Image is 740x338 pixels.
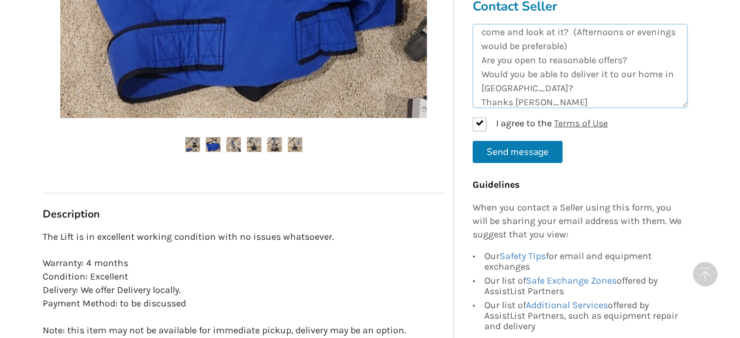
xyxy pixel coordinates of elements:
[226,137,241,152] img: invacare reliant 350 stand-up lift with battery, sling and charger-mechanical floor lift-transfer...
[526,275,617,286] a: Safe Exchange Zones
[526,299,608,311] a: Additional Services
[473,180,519,191] b: Guidelines
[500,250,546,261] a: Safety Tips
[484,298,682,332] div: Our list of offered by AssistList Partners, such as equipment repair and delivery
[206,137,221,152] img: invacare reliant 350 stand-up lift with battery, sling and charger-mechanical floor lift-transfer...
[484,274,682,298] div: Our list of offered by AssistList Partners
[484,251,682,274] div: Our for email and equipment exchanges
[247,137,261,152] img: invacare reliant 350 stand-up lift with battery, sling and charger-mechanical floor lift-transfer...
[43,208,445,221] h3: Description
[554,118,608,129] a: Terms of Use
[473,201,682,242] p: When you contact a Seller using this form, you will be sharing your email address with them. We s...
[288,137,302,152] img: invacare reliant 350 stand-up lift with battery, sling and charger-mechanical floor lift-transfer...
[267,137,282,152] img: invacare reliant 350 stand-up lift with battery, sling and charger-mechanical floor lift-transfer...
[473,118,608,132] label: I agree to the
[473,25,688,109] textarea: Good afternoon I am interested in purchasing your stand--up lift. I have a few questions - How ol...
[185,137,200,152] img: invacare reliant 350 stand-up lift with battery, sling and charger-mechanical floor lift-transfer...
[473,142,563,164] button: Send message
